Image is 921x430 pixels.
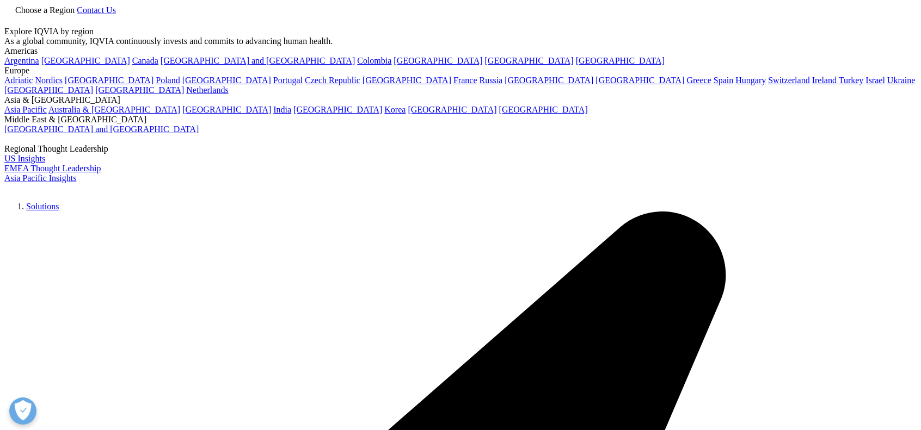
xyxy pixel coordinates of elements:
[15,5,75,15] span: Choose a Region
[35,76,63,85] a: Nordics
[156,76,180,85] a: Poland
[4,27,917,36] div: Explore IQVIA by region
[4,144,917,154] div: Regional Thought Leadership
[735,76,766,85] a: Hungary
[182,105,271,114] a: [GEOGRAPHIC_DATA]
[812,76,837,85] a: Ireland
[4,46,917,56] div: Americas
[4,66,917,76] div: Europe
[4,115,917,124] div: Middle East & [GEOGRAPHIC_DATA]
[9,397,36,425] button: Open Preferences
[839,76,864,85] a: Turkey
[4,85,93,95] a: [GEOGRAPHIC_DATA]
[4,154,45,163] a: US Insights
[4,124,199,134] a: [GEOGRAPHIC_DATA] and [GEOGRAPHIC_DATA]
[293,105,382,114] a: [GEOGRAPHIC_DATA]
[714,76,733,85] a: Spain
[4,56,39,65] a: Argentina
[865,76,885,85] a: Israel
[4,95,917,105] div: Asia & [GEOGRAPHIC_DATA]
[186,85,228,95] a: Netherlands
[48,105,180,114] a: Australia & [GEOGRAPHIC_DATA]
[408,105,496,114] a: [GEOGRAPHIC_DATA]
[595,76,684,85] a: [GEOGRAPHIC_DATA]
[4,164,101,173] a: EMEA Thought Leadership
[453,76,477,85] a: France
[161,56,355,65] a: [GEOGRAPHIC_DATA] and [GEOGRAPHIC_DATA]
[65,76,153,85] a: [GEOGRAPHIC_DATA]
[95,85,184,95] a: [GEOGRAPHIC_DATA]
[480,76,503,85] a: Russia
[505,76,593,85] a: [GEOGRAPHIC_DATA]
[768,76,809,85] a: Switzerland
[4,105,47,114] a: Asia Pacific
[887,76,916,85] a: Ukraine
[273,76,303,85] a: Portugal
[363,76,451,85] a: [GEOGRAPHIC_DATA]
[485,56,574,65] a: [GEOGRAPHIC_DATA]
[182,76,271,85] a: [GEOGRAPHIC_DATA]
[4,36,917,46] div: As a global community, IQVIA continuously invests and commits to advancing human health.
[132,56,158,65] a: Canada
[41,56,130,65] a: [GEOGRAPHIC_DATA]
[26,202,59,211] a: Solutions
[4,173,76,183] a: Asia Pacific Insights
[384,105,406,114] a: Korea
[357,56,391,65] a: Colombia
[77,5,116,15] a: Contact Us
[273,105,291,114] a: India
[576,56,665,65] a: [GEOGRAPHIC_DATA]
[4,76,33,85] a: Adriatic
[686,76,711,85] a: Greece
[305,76,360,85] a: Czech Republic
[499,105,588,114] a: [GEOGRAPHIC_DATA]
[394,56,482,65] a: [GEOGRAPHIC_DATA]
